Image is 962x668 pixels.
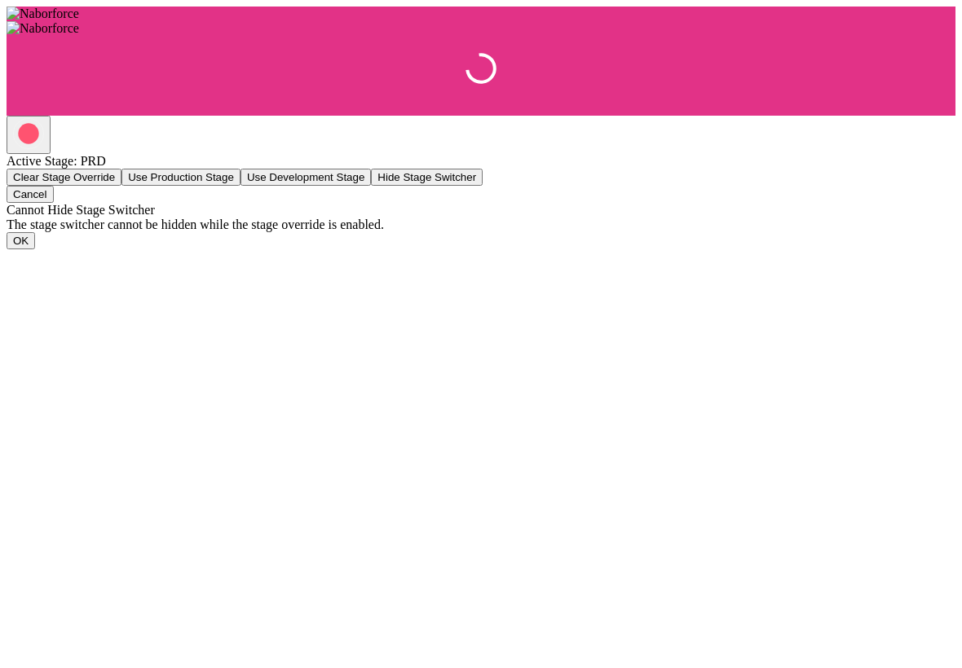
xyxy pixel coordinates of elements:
button: Use Production Stage [121,169,240,186]
img: Naborforce [7,21,79,36]
button: Cancel [7,186,54,203]
button: Hide Stage Switcher [371,169,483,186]
button: OK [7,232,35,249]
div: Cannot Hide Stage Switcher [7,203,955,218]
div: Active Stage: PRD [7,154,955,169]
button: Use Development Stage [240,169,371,186]
button: Clear Stage Override [7,169,121,186]
img: Naborforce [7,7,79,21]
div: The stage switcher cannot be hidden while the stage override is enabled. [7,218,955,232]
